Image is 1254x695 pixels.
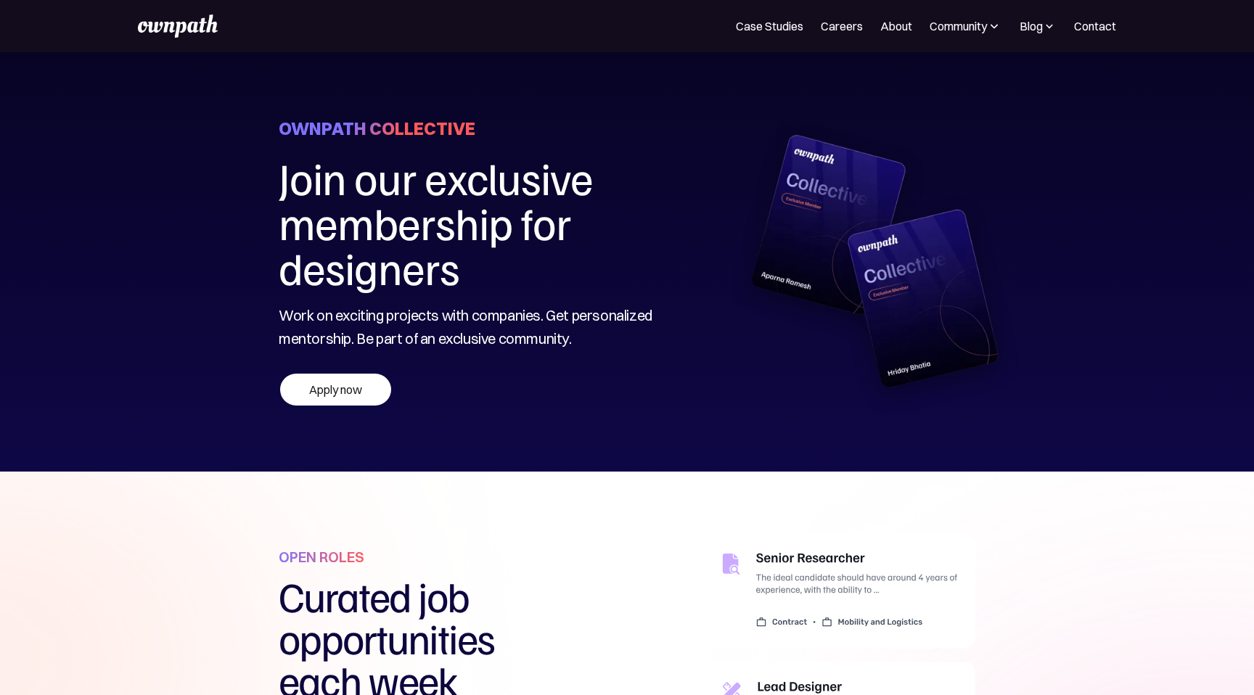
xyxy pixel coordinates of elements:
[280,374,391,406] div: Apply now
[930,17,987,35] div: Community
[279,548,364,567] h1: OPEN ROLES
[1020,17,1043,35] div: Blog
[1074,17,1116,35] a: Contact
[279,155,670,289] h1: Join our exclusive membership for designers
[821,17,863,35] a: Careers
[736,17,803,35] a: Case Studies
[279,372,392,406] a: Apply now
[279,118,475,140] h3: ownpath collective
[880,17,912,35] a: About
[1019,17,1057,35] div: Blog
[279,304,670,350] div: Work on exciting projects with companies. Get personalized mentorship. Be part of an exclusive co...
[930,17,1001,35] div: Community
